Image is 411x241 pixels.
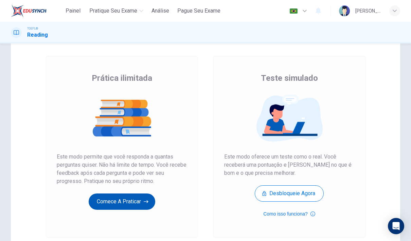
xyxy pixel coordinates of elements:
[89,7,137,15] span: Pratique seu exame
[11,4,62,18] a: EduSynch logo
[66,7,81,15] span: Painel
[57,153,187,185] span: Este modo permite que você responda a quantas perguntas quiser. Não há limite de tempo. Você rece...
[175,5,223,17] button: Pague Seu Exame
[87,5,146,17] button: Pratique seu exame
[177,7,220,15] span: Pague Seu Exame
[149,5,172,17] button: Análise
[224,153,355,177] span: Este modo oferece um teste como o real. Você receberá uma pontuação e [PERSON_NAME] no que é bom ...
[151,7,169,15] span: Análise
[62,5,84,17] button: Painel
[255,185,324,202] button: Desbloqueie agora
[11,4,47,18] img: EduSynch logo
[89,193,155,210] button: Comece a praticar
[27,31,48,39] h1: Reading
[289,8,298,14] img: pt
[388,218,404,234] div: Open Intercom Messenger
[261,73,318,84] span: Teste simulado
[355,7,381,15] div: [PERSON_NAME]
[92,73,152,84] span: Prática ilimitada
[27,26,38,31] span: TOEFL®
[263,210,315,218] button: Como isso funciona?
[339,5,350,16] img: Profile picture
